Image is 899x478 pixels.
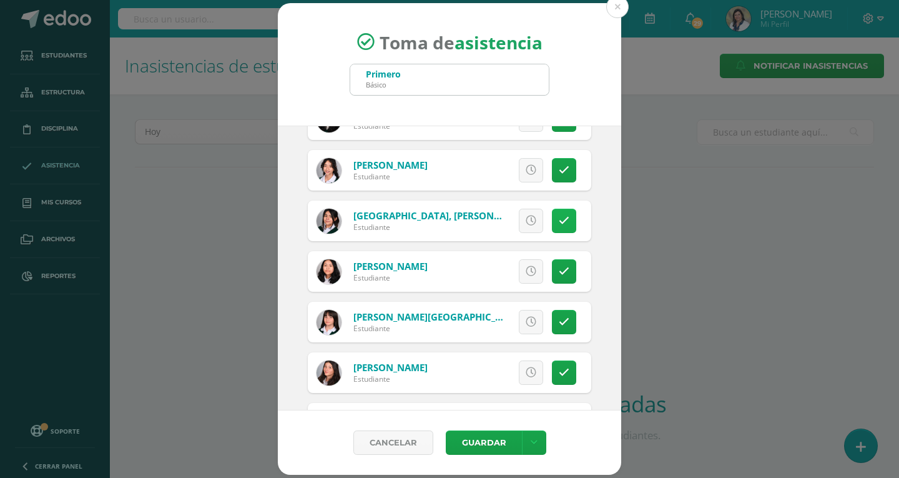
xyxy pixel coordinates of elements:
button: Guardar [446,431,522,455]
div: Estudiante [353,222,503,232]
div: Estudiante [353,121,428,131]
input: Busca un grado o sección aquí... [350,64,549,95]
img: 0f95f4bc06d508805ba3cb426c871d8f.png [317,158,341,183]
div: Primero [366,68,401,80]
div: Básico [366,80,401,89]
div: Estudiante [353,374,428,384]
img: 4e42d158c8d13d5ce663d8357623b1f7.png [317,259,341,284]
a: [PERSON_NAME] [353,159,428,171]
img: d687053b5551e27848042033108bd59f.png [317,310,341,335]
img: 533245cea9acc6e0d18d1a7feeb82132.png [317,209,341,234]
img: 45558c105fc30d3ead8d7c169e6df071.png [317,361,341,386]
div: Estudiante [353,272,428,283]
div: Estudiante [353,171,428,182]
a: Cancelar [353,431,433,455]
a: [GEOGRAPHIC_DATA], [PERSON_NAME] [353,209,528,222]
div: Estudiante [353,323,503,334]
a: [PERSON_NAME] [353,260,428,272]
a: [PERSON_NAME][GEOGRAPHIC_DATA] [353,311,523,323]
a: [PERSON_NAME] [353,361,428,374]
span: Toma de [380,30,543,54]
strong: asistencia [454,30,543,54]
